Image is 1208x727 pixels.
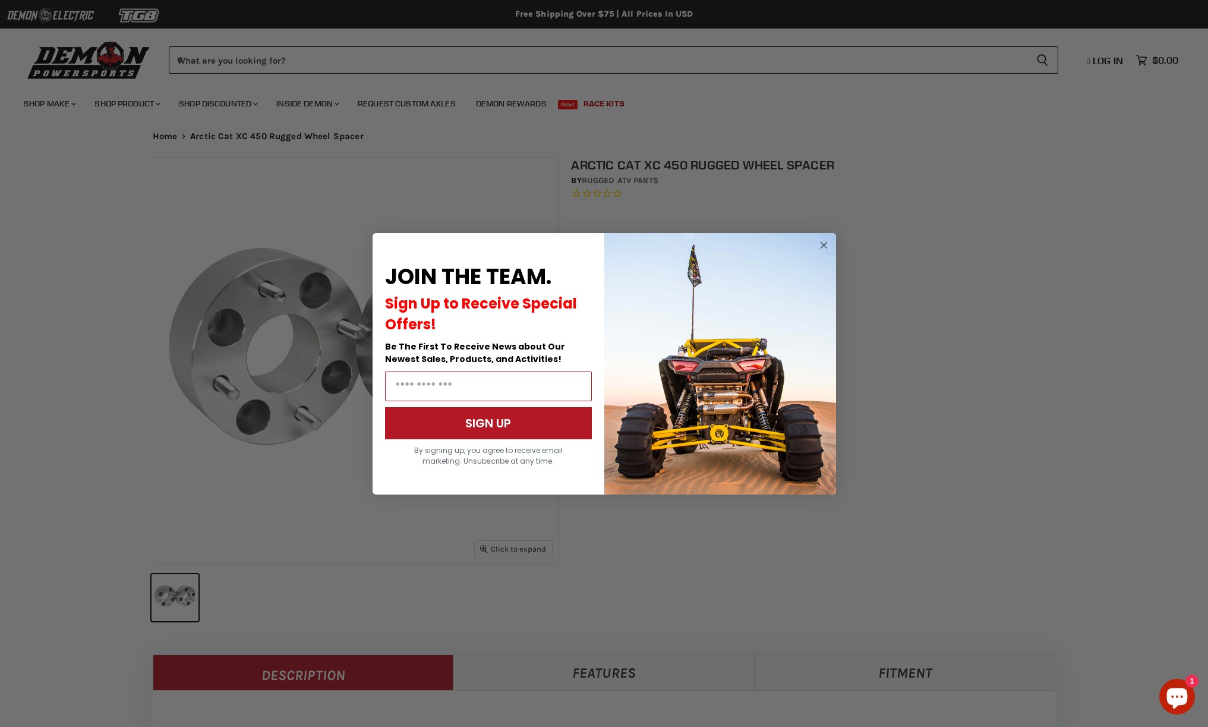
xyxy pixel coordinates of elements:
button: SIGN UP [385,407,592,439]
inbox-online-store-chat: Shopify online store chat [1156,679,1198,717]
button: Close dialog [816,238,831,253]
input: Email Address [385,372,592,401]
span: By signing up, you agree to receive email marketing. Unsubscribe at any time. [414,445,563,466]
img: a9095488-b6e7-41ba-879d-588abfab540b.jpeg [604,233,836,495]
span: Sign Up to Receive Special Offers! [385,294,577,334]
span: Be The First To Receive News about Our Newest Sales, Products, and Activities! [385,341,565,365]
span: JOIN THE TEAM. [385,262,551,292]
